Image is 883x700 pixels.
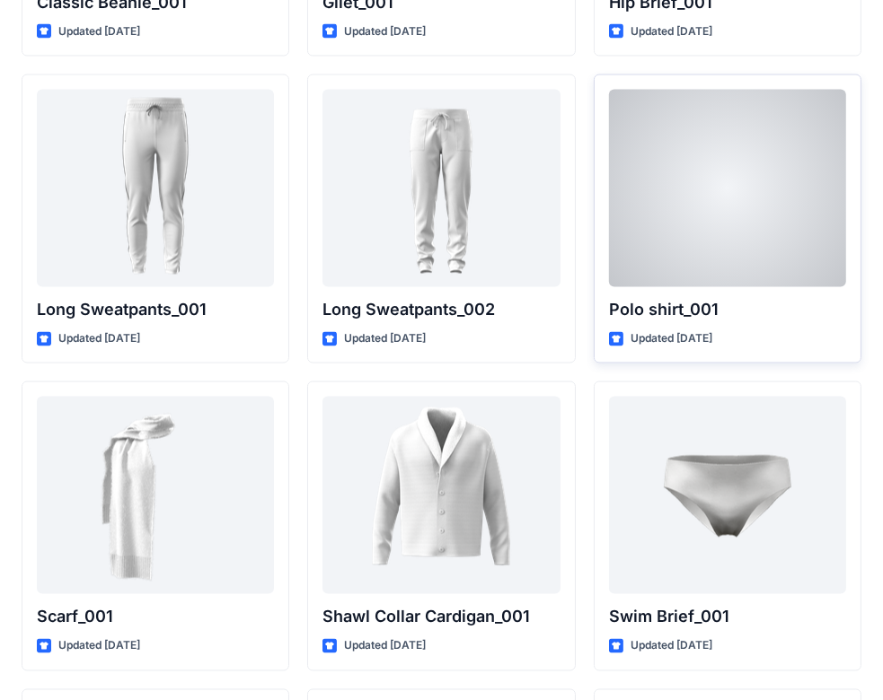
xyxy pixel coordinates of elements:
p: Long Sweatpants_001 [37,298,274,323]
p: Shawl Collar Cardigan_001 [322,605,560,630]
p: Scarf_001 [37,605,274,630]
a: Polo shirt_001 [609,90,846,287]
p: Updated [DATE] [631,637,712,656]
p: Updated [DATE] [58,330,140,349]
p: Updated [DATE] [631,22,712,41]
p: Updated [DATE] [631,330,712,349]
a: Scarf_001 [37,397,274,594]
p: Updated [DATE] [344,22,426,41]
p: Updated [DATE] [58,22,140,41]
a: Long Sweatpants_002 [322,90,560,287]
p: Polo shirt_001 [609,298,846,323]
a: Shawl Collar Cardigan_001 [322,397,560,594]
p: Swim Brief_001 [609,605,846,630]
p: Long Sweatpants_002 [322,298,560,323]
p: Updated [DATE] [344,637,426,656]
p: Updated [DATE] [58,637,140,656]
a: Swim Brief_001 [609,397,846,594]
a: Long Sweatpants_001 [37,90,274,287]
p: Updated [DATE] [344,330,426,349]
